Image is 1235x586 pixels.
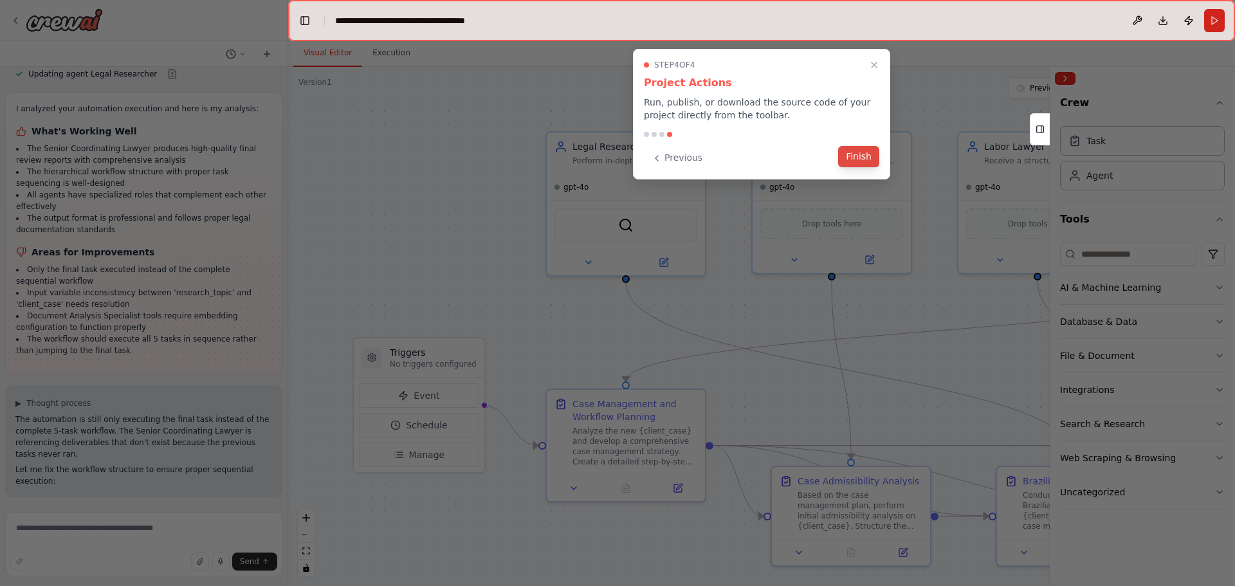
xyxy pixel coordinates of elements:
[644,75,879,91] h3: Project Actions
[654,60,695,70] span: Step 4 of 4
[838,146,879,167] button: Finish
[296,12,314,30] button: Hide left sidebar
[644,147,710,169] button: Previous
[866,57,882,73] button: Close walkthrough
[644,96,879,122] p: Run, publish, or download the source code of your project directly from the toolbar.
